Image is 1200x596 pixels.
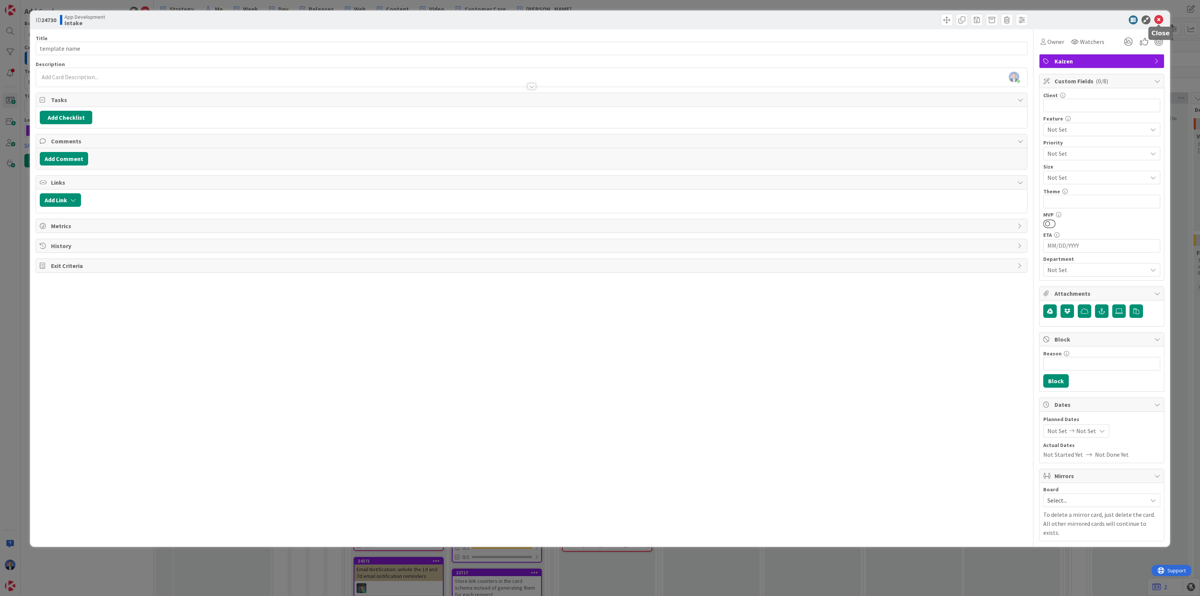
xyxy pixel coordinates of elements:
[36,42,1027,55] input: type card name here...
[1047,172,1143,183] span: Not Set
[1043,188,1060,195] label: Theme
[51,221,1014,230] span: Metrics
[1054,400,1150,409] span: Dates
[64,20,105,26] b: Intake
[51,95,1014,104] span: Tasks
[64,14,105,20] span: App Development
[40,193,81,207] button: Add Link
[1095,450,1129,459] span: Not Done Yet
[1043,92,1058,99] label: Client
[1096,77,1108,85] span: ( 0/8 )
[1054,335,1150,344] span: Block
[1043,256,1160,262] div: Department
[1054,289,1150,298] span: Attachments
[51,178,1014,187] span: Links
[1152,30,1170,37] h5: Close
[1047,239,1156,252] input: MM/DD/YYYY
[1054,471,1150,480] span: Mirrors
[1047,37,1064,46] span: Owner
[1043,374,1069,388] button: Block
[1047,426,1067,435] span: Not Set
[1043,350,1062,357] label: Reason
[51,137,1014,146] span: Comments
[1043,441,1160,449] span: Actual Dates
[1047,265,1147,274] span: Not Set
[1043,164,1160,169] div: Size
[1043,415,1160,423] span: Planned Dates
[1047,148,1143,159] span: Not Set
[51,241,1014,250] span: History
[1047,124,1143,135] span: Not Set
[1076,426,1096,435] span: Not Set
[1043,450,1083,459] span: Not Started Yet
[16,1,34,10] span: Support
[1054,77,1150,86] span: Custom Fields
[1047,495,1143,506] span: Select...
[36,15,56,24] span: ID
[36,35,48,42] label: Title
[41,16,56,24] b: 24730
[1043,232,1160,238] div: ETA
[1043,140,1160,145] div: Priority
[1043,487,1059,492] span: Board
[1043,510,1160,537] p: To delete a mirror card, just delete the card. All other mirrored cards will continue to exists.
[36,61,65,68] span: Description
[40,152,88,166] button: Add Comment
[1080,37,1104,46] span: Watchers
[40,111,92,124] button: Add Checklist
[1043,116,1160,121] div: Feature
[1043,212,1160,217] div: MVP
[1054,57,1150,66] span: Kaizen
[1009,72,1019,82] img: 0C7sLYpboC8qJ4Pigcws55mStztBx44M.png
[51,261,1014,270] span: Exit Criteria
